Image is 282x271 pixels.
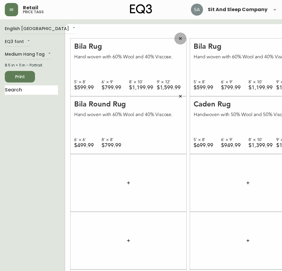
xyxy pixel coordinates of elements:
[102,143,129,148] div: $799.99
[33,42,134,49] div: Light Grey, Dark Grey, Sand
[130,4,152,14] img: logo
[249,143,276,148] div: $1,399.99
[157,79,184,85] div: 9' × 12'
[102,79,129,85] div: 6' × 9'
[249,79,276,85] div: 8' × 10'
[5,50,52,60] div: Medium Hang Tag
[5,24,76,34] div: English [GEOGRAPHIC_DATA]
[74,79,102,85] div: 5' × 8'
[74,137,102,143] div: 6' × 6'
[10,73,30,81] span: Print
[74,143,102,148] div: $499.99
[23,10,44,14] h5: price tags
[5,37,31,47] div: EQ3 font
[74,42,183,50] div: Bila Rug
[194,143,221,148] div: $699.99
[5,63,58,68] div: 8.5 in × 11 in – Portrait
[221,79,249,85] div: 6' × 9'
[129,85,157,90] div: $1,199.99
[23,5,38,10] span: Retail
[221,137,249,143] div: 6' × 9'
[74,112,183,117] div: Hand woven with 60% Wool and 40% Viscose.
[129,79,157,85] div: 8' × 10'
[33,7,134,34] div: Bila Round
[157,85,184,90] div: $1,599.99
[74,100,183,108] div: Bila Round Rug
[249,137,276,143] div: 8' × 10'
[5,85,58,95] input: Search
[102,137,129,143] div: 8' × 8'
[194,85,221,90] div: $599.99
[249,85,276,90] div: $1,199.99
[221,85,249,90] div: $799.99
[191,4,203,16] img: 2f63cb659aea8afe997ba7bb6e46bb57
[5,71,35,82] button: Print
[194,79,221,85] div: 5' × 8'
[74,54,183,60] div: Hand woven with 60% Wool and 40% Viscose.
[194,137,221,143] div: 5' × 8'
[102,85,129,90] div: $799.99
[208,7,268,12] span: Sit And Sleep Company
[74,85,102,90] div: $599.99
[221,143,249,148] div: $949.99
